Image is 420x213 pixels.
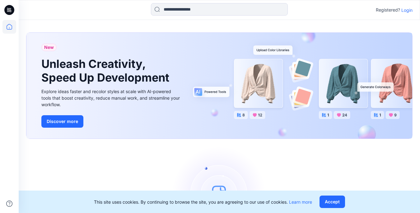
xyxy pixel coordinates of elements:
p: Login [401,7,413,13]
button: Accept [320,196,345,208]
p: This site uses cookies. By continuing to browse the site, you are agreeing to our use of cookies. [94,199,312,205]
a: Learn more [289,199,312,205]
p: Registered? [376,6,400,14]
h1: Unleash Creativity, Speed Up Development [41,57,172,84]
a: Discover more [41,115,181,128]
span: New [44,44,54,51]
button: Discover more [41,115,83,128]
div: Explore ideas faster and recolor styles at scale with AI-powered tools that boost creativity, red... [41,88,181,108]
